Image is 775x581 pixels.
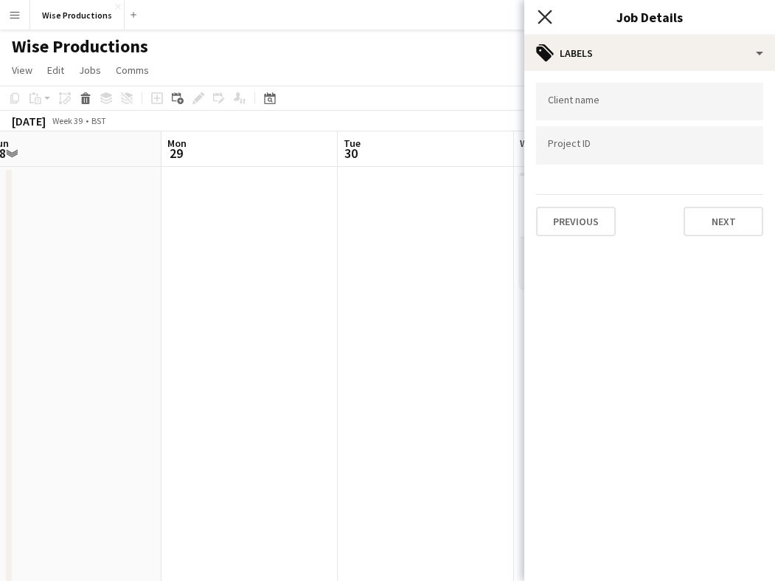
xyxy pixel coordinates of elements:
[6,61,38,80] a: View
[548,95,751,109] input: Type to search client labels...
[548,139,751,152] input: Type to search project ID labels...
[520,173,685,288] app-job-card: 15:00-00:00 (9h) (Thu)1/1Wise Productions Unit 10 Job-82501 RoleDriver1/115:00-00:00 (9h)[PERSON_...
[684,207,763,236] button: Next
[520,194,685,221] h3: Wise Productions Unit 10 Job-8250
[47,63,64,77] span: Edit
[30,1,125,30] button: Wise Productions
[49,115,86,126] span: Week 39
[12,114,46,128] div: [DATE]
[520,137,539,150] span: Wed
[91,115,106,126] div: BST
[520,238,685,288] app-card-role: Driver1/115:00-00:00 (9h)[PERSON_NAME]
[12,35,148,58] h1: Wise Productions
[79,63,101,77] span: Jobs
[73,61,107,80] a: Jobs
[12,63,32,77] span: View
[167,137,187,150] span: Mon
[536,207,616,236] button: Previous
[344,137,361,150] span: Tue
[116,63,149,77] span: Comms
[41,61,70,80] a: Edit
[518,145,539,162] span: 1
[524,35,775,71] div: Labels
[341,145,361,162] span: 30
[524,7,775,27] h3: Job Details
[165,145,187,162] span: 29
[110,61,155,80] a: Comms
